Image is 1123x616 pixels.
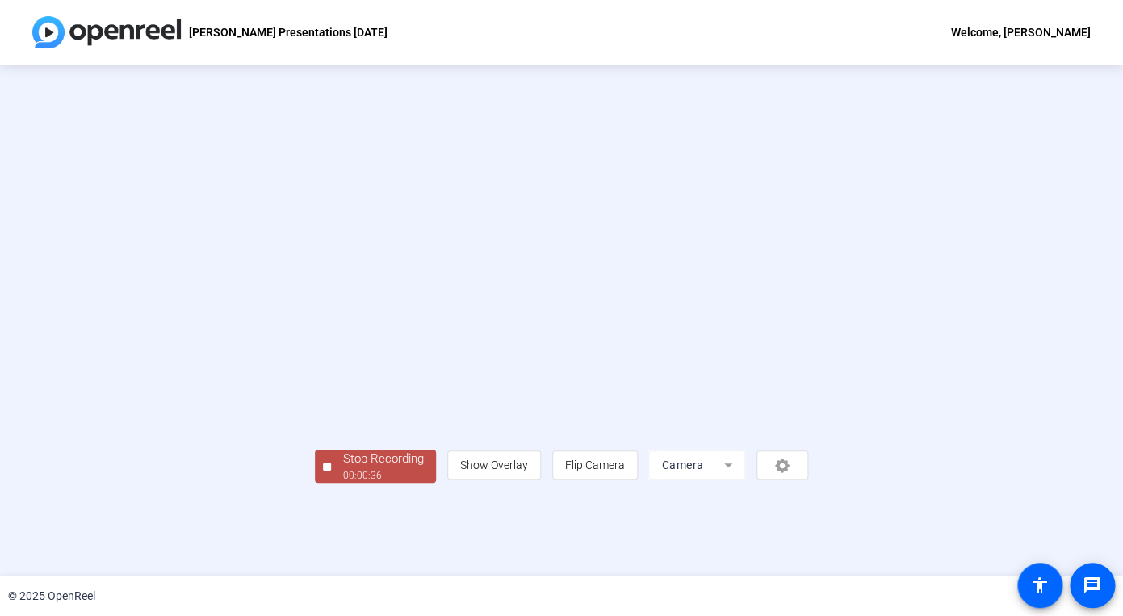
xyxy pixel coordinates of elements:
button: Stop Recording00:00:36 [315,450,436,483]
button: Flip Camera [552,450,638,480]
p: [PERSON_NAME] Presentations [DATE] [189,23,388,42]
mat-icon: message [1083,576,1102,595]
div: © 2025 OpenReel [8,588,95,605]
img: OpenReel logo [32,16,181,48]
span: Flip Camera [565,459,625,471]
div: 00:00:36 [343,468,424,483]
button: Show Overlay [447,450,541,480]
mat-icon: accessibility [1030,576,1050,595]
span: Show Overlay [460,459,528,471]
div: Stop Recording [343,450,424,468]
div: Welcome, [PERSON_NAME] [951,23,1091,42]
